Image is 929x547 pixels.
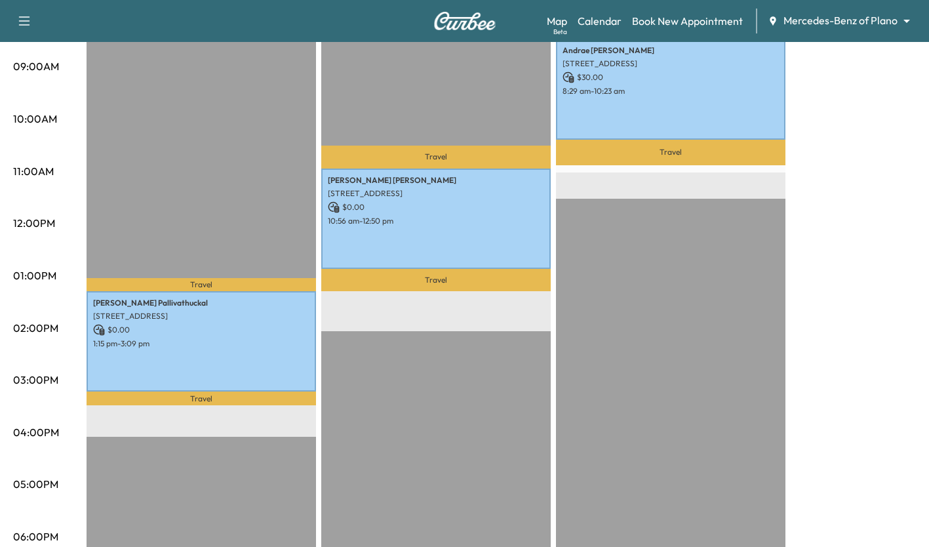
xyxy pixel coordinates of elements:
p: [STREET_ADDRESS] [93,311,309,321]
span: Mercedes-Benz of Plano [783,13,898,28]
p: Andrae [PERSON_NAME] [563,45,779,56]
p: 10:00AM [13,111,57,127]
p: 10:56 am - 12:50 pm [328,216,544,226]
p: 03:00PM [13,372,58,388]
p: Travel [87,278,316,291]
div: Beta [553,27,567,37]
img: Curbee Logo [433,12,496,30]
p: $ 0.00 [328,201,544,213]
p: 12:00PM [13,215,55,231]
p: Travel [321,269,551,291]
a: Calendar [578,13,622,29]
a: Book New Appointment [632,13,743,29]
p: 05:00PM [13,476,58,492]
p: Travel [556,140,785,165]
p: 04:00PM [13,424,59,440]
p: $ 30.00 [563,71,779,83]
p: Travel [321,146,551,169]
p: 01:00PM [13,268,56,283]
p: [PERSON_NAME] Pallivathuckal [93,298,309,308]
p: [STREET_ADDRESS] [563,58,779,69]
a: MapBeta [547,13,567,29]
p: 1:15 pm - 3:09 pm [93,338,309,349]
p: [STREET_ADDRESS] [328,188,544,199]
p: 09:00AM [13,58,59,74]
p: Travel [87,392,316,405]
p: $ 0.00 [93,324,309,336]
p: 02:00PM [13,320,58,336]
p: [PERSON_NAME] [PERSON_NAME] [328,175,544,186]
p: 11:00AM [13,163,54,179]
p: 06:00PM [13,529,58,544]
p: 8:29 am - 10:23 am [563,86,779,96]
